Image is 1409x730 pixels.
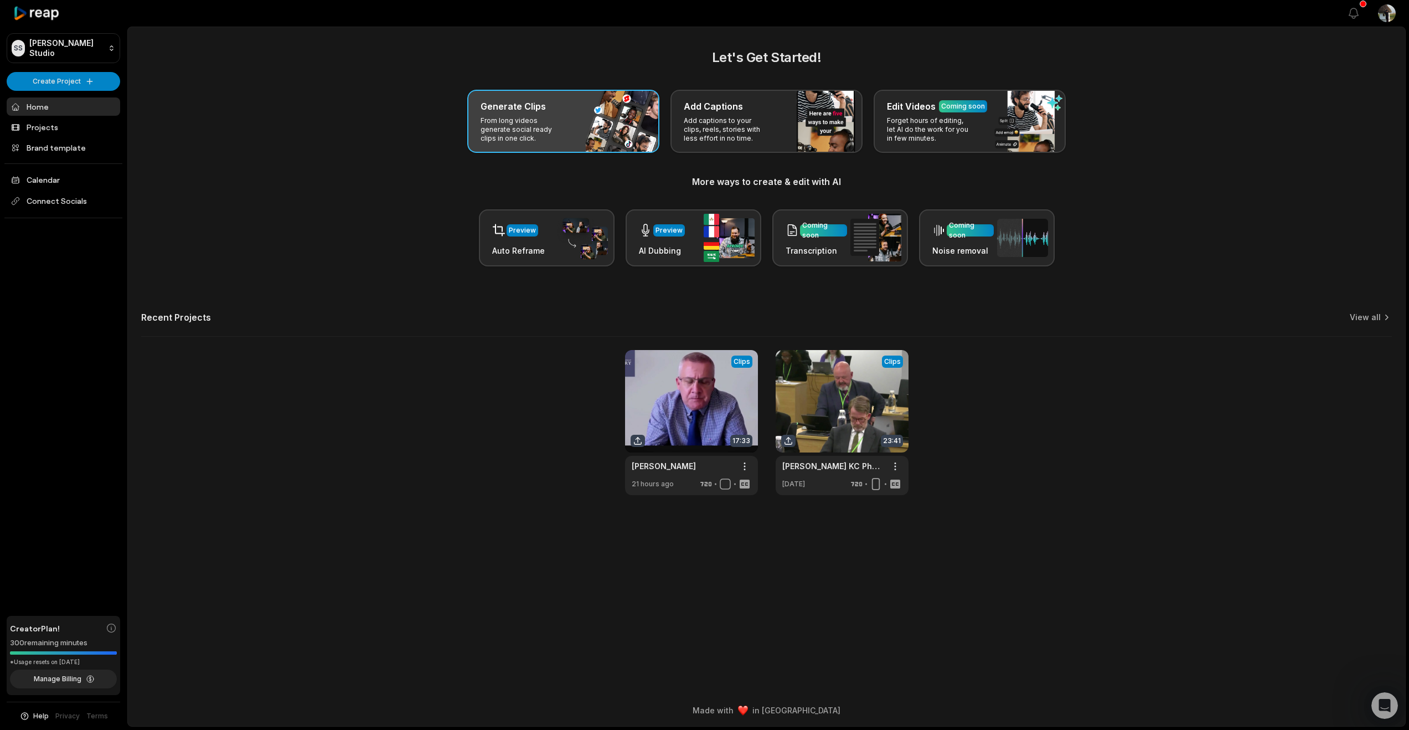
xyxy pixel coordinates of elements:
h2: Recent Projects [141,312,211,323]
h3: Noise removal [932,245,994,256]
button: Help [19,711,49,721]
div: SS [12,40,25,56]
p: From long videos generate social ready clips in one click. [481,116,566,143]
button: Manage Billing [10,670,117,688]
a: Home [7,97,120,116]
button: Create Project [7,72,120,91]
div: Coming soon [802,220,845,240]
h3: Add Captions [684,100,743,113]
a: Terms [86,711,108,721]
h3: Transcription [786,245,847,256]
div: Made with in [GEOGRAPHIC_DATA] [138,705,1395,716]
div: Preview [656,225,683,235]
a: Calendar [7,171,120,189]
p: Forget hours of editing, let AI do the work for you in few minutes. [887,116,973,143]
a: [PERSON_NAME] [632,460,696,472]
h3: Generate Clips [481,100,546,113]
img: auto_reframe.png [557,217,608,260]
p: Add captions to your clips, reels, stories with less effort in no time. [684,116,770,143]
div: Coming soon [949,220,992,240]
h3: AI Dubbing [639,245,685,256]
h3: More ways to create & edit with AI [141,175,1392,188]
h2: Let's Get Started! [141,48,1392,68]
span: Connect Socials [7,191,120,211]
img: transcription.png [850,214,901,261]
div: *Usage resets on [DATE] [10,658,117,666]
a: Brand template [7,138,120,157]
div: 300 remaining minutes [10,638,117,649]
span: Creator Plan! [10,623,60,634]
a: [PERSON_NAME] KC Phase 3 Closing Statements - Day 54 PM ([DATE]) [782,460,884,472]
div: Preview [509,225,536,235]
iframe: Intercom live chat [1371,692,1398,719]
span: Help [33,711,49,721]
h3: Edit Videos [887,100,936,113]
div: Coming soon [941,101,985,111]
a: View all [1350,312,1381,323]
img: ai_dubbing.png [704,214,755,262]
h3: Auto Reframe [492,245,545,256]
p: [PERSON_NAME] Studio [29,38,104,58]
a: Projects [7,118,120,136]
img: heart emoji [738,706,748,716]
img: noise_removal.png [997,219,1048,257]
a: Privacy [55,711,80,721]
